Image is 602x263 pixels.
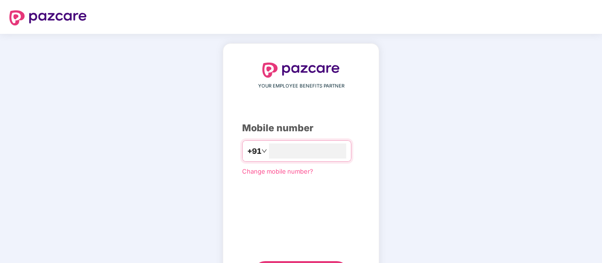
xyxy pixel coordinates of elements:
[261,148,267,154] span: down
[262,63,340,78] img: logo
[258,82,344,90] span: YOUR EMPLOYEE BENEFITS PARTNER
[9,10,87,25] img: logo
[247,145,261,157] span: +91
[242,121,360,135] div: Mobile number
[242,167,313,175] a: Change mobile number?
